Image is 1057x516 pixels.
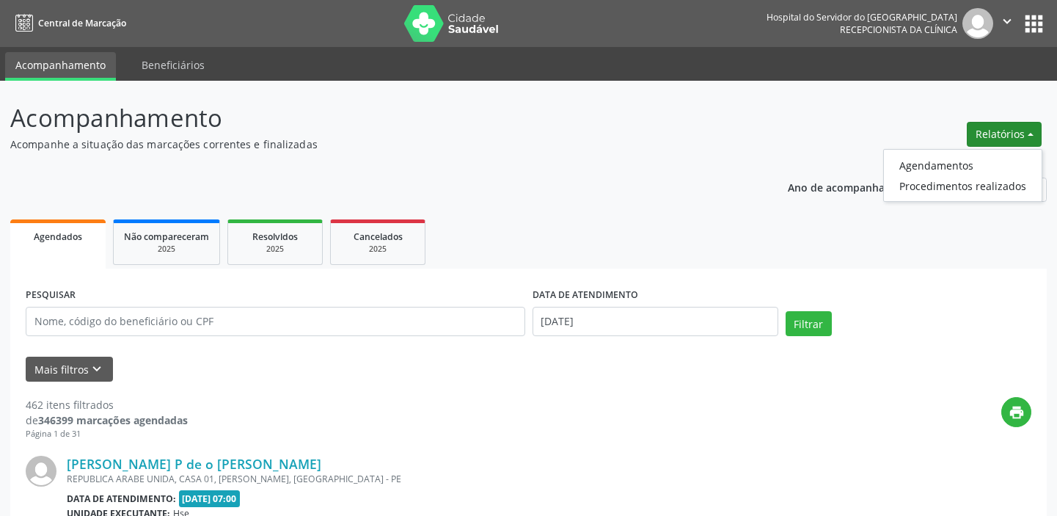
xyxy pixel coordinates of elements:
[533,284,638,307] label: DATA DE ATENDIMENTO
[238,244,312,255] div: 2025
[786,311,832,336] button: Filtrar
[67,473,811,485] div: REPUBLICA ARABE UNIDA, CASA 01, [PERSON_NAME], [GEOGRAPHIC_DATA] - PE
[1009,404,1025,421] i: print
[533,307,778,336] input: Selecione um intervalo
[131,52,215,78] a: Beneficiários
[1021,11,1047,37] button: apps
[89,361,105,377] i: keyboard_arrow_down
[354,230,403,243] span: Cancelados
[124,230,209,243] span: Não compareceram
[967,122,1042,147] button: Relatórios
[26,397,188,413] div: 462 itens filtrados
[26,307,525,336] input: Nome, código do beneficiário ou CPF
[884,155,1042,175] a: Agendamentos
[38,413,188,427] strong: 346399 marcações agendadas
[26,428,188,440] div: Página 1 de 31
[767,11,957,23] div: Hospital do Servidor do [GEOGRAPHIC_DATA]
[26,284,76,307] label: PESQUISAR
[38,17,126,29] span: Central de Marcação
[10,137,736,152] p: Acompanhe a situação das marcações correntes e finalizadas
[999,13,1015,29] i: 
[10,11,126,35] a: Central de Marcação
[67,493,176,505] b: Data de atendimento:
[26,456,56,487] img: img
[26,413,188,428] div: de
[962,8,993,39] img: img
[67,456,321,472] a: [PERSON_NAME] P de o [PERSON_NAME]
[124,244,209,255] div: 2025
[883,149,1042,202] ul: Relatórios
[341,244,414,255] div: 2025
[788,178,918,196] p: Ano de acompanhamento
[179,490,241,507] span: [DATE] 07:00
[26,357,113,382] button: Mais filtroskeyboard_arrow_down
[1001,397,1031,427] button: print
[34,230,82,243] span: Agendados
[10,100,736,137] p: Acompanhamento
[884,175,1042,196] a: Procedimentos realizados
[840,23,957,36] span: Recepcionista da clínica
[252,230,298,243] span: Resolvidos
[993,8,1021,39] button: 
[5,52,116,81] a: Acompanhamento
